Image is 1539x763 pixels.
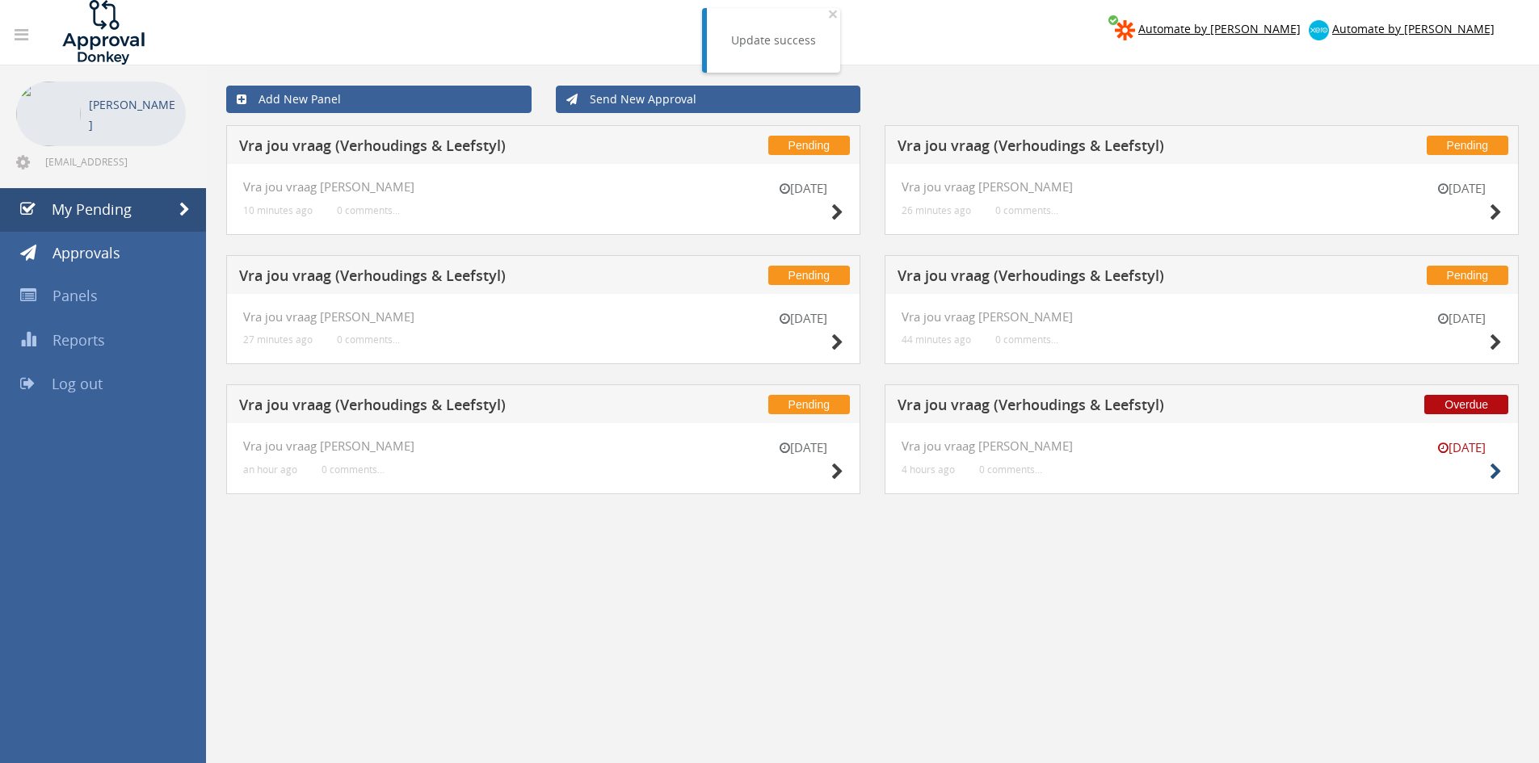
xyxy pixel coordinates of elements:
h5: Vra jou vraag (Verhoudings & Leefstyl) [898,268,1323,288]
small: [DATE] [1421,439,1502,456]
span: Pending [1427,266,1508,285]
small: [DATE] [763,180,843,197]
span: Automate by [PERSON_NAME] [1138,21,1301,36]
small: [DATE] [1421,310,1502,327]
small: 0 comments... [337,333,400,346]
h4: Vra jou vraag [PERSON_NAME] [243,180,843,194]
a: Add New Panel [226,86,532,113]
p: [PERSON_NAME] [89,94,178,135]
span: Approvals [53,243,120,262]
h4: Vra jou vraag [PERSON_NAME] [902,180,1502,194]
h4: Vra jou vraag [PERSON_NAME] [902,310,1502,324]
small: 44 minutes ago [902,333,971,346]
small: 0 comments... [995,333,1058,346]
small: 4 hours ago [902,463,955,476]
h5: Vra jou vraag (Verhoudings & Leefstyl) [239,268,665,288]
h4: Vra jou vraag [PERSON_NAME] [902,439,1502,453]
span: Panels [53,286,98,305]
small: 26 minutes ago [902,204,971,216]
span: [EMAIL_ADDRESS][DOMAIN_NAME] [45,155,183,168]
span: Overdue [1424,395,1508,414]
span: Pending [768,395,850,414]
small: [DATE] [763,310,843,327]
small: an hour ago [243,463,297,476]
small: [DATE] [1421,180,1502,197]
span: Automate by [PERSON_NAME] [1332,21,1495,36]
h5: Vra jou vraag (Verhoudings & Leefstyl) [898,397,1323,417]
small: [DATE] [763,439,843,456]
span: Log out [52,374,103,393]
small: 0 comments... [979,463,1042,476]
img: xero-logo.png [1309,20,1329,40]
small: 0 comments... [322,463,385,476]
span: Reports [53,330,105,350]
div: Update success [731,32,816,48]
span: Pending [1427,136,1508,155]
span: × [828,2,838,25]
h5: Vra jou vraag (Verhoudings & Leefstyl) [898,138,1323,158]
span: Pending [768,136,850,155]
h5: Vra jou vraag (Verhoudings & Leefstyl) [239,397,665,417]
a: Send New Approval [556,86,861,113]
small: 10 minutes ago [243,204,313,216]
small: 27 minutes ago [243,333,313,346]
h4: Vra jou vraag [PERSON_NAME] [243,310,843,324]
h5: Vra jou vraag (Verhoudings & Leefstyl) [239,138,665,158]
small: 0 comments... [995,204,1058,216]
h4: Vra jou vraag [PERSON_NAME] [243,439,843,453]
img: zapier-logomark.png [1115,20,1135,40]
span: Pending [768,266,850,285]
span: My Pending [52,199,132,219]
small: 0 comments... [337,204,400,216]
